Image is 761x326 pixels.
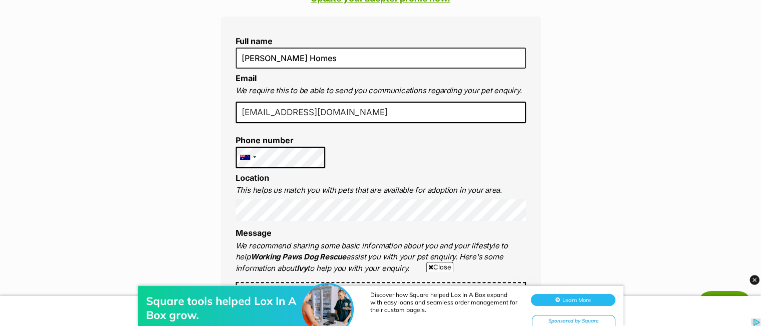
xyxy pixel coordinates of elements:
label: Phone number [236,136,326,145]
p: We recommend sharing some basic information about you and your lifestyle to help assist you with ... [236,240,526,274]
img: Square tools helped Lox In A Box grow. [302,19,352,69]
div: Discover how Square helped Lox In A Box expand with easy loans and seamless order management for ... [370,25,520,48]
label: Email [236,73,257,83]
img: close_dark_3x.png [749,275,759,285]
strong: Working Paws Dog Rescue [251,252,346,261]
label: Full name [236,37,526,46]
span: Close [426,262,453,272]
label: Location [236,173,269,183]
button: Learn More [531,28,615,40]
p: This helps us match you with pets that are available for adoption in your area. [236,185,526,196]
label: Message [236,228,272,238]
div: Square tools helped Lox In A Box grow. [146,28,306,56]
input: E.g. Jimmy Chew [236,48,526,69]
div: Sponsored by Square [532,49,615,62]
div: Australia: +61 [236,147,259,168]
p: We require this to be able to send you communications regarding your pet enquiry. [236,85,526,97]
strong: Ivy [297,263,307,273]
